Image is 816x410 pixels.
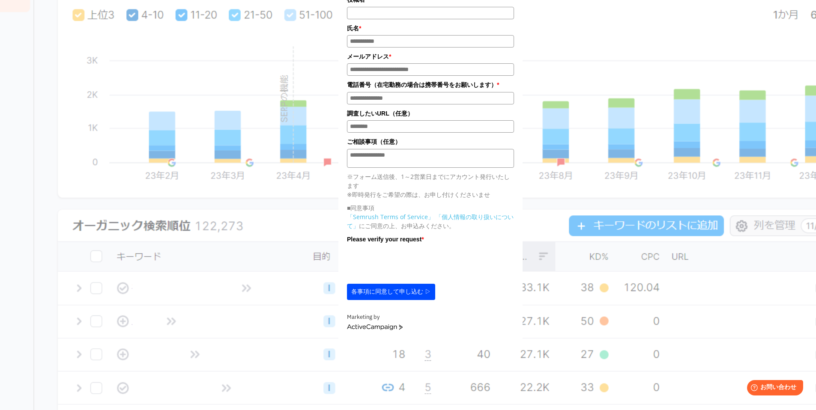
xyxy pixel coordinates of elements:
[347,284,435,300] button: 各事項に同意して申し込む ▷
[347,313,514,322] div: Marketing by
[347,80,514,89] label: 電話番号（在宅勤務の場合は携帯番号をお願いします）
[347,212,514,230] p: にご同意の上、お申込みください。
[347,52,514,61] label: メールアドレス
[347,203,514,212] p: ■同意事項
[740,377,807,401] iframe: Help widget launcher
[347,235,514,244] label: Please verify your request
[347,213,514,230] a: 「個人情報の取り扱いについて」
[347,24,514,33] label: 氏名
[347,172,514,199] p: ※フォーム送信後、1～2営業日までにアカウント発行いたします ※即時発行をご希望の際は、お申し付けくださいませ
[347,246,477,279] iframe: reCAPTCHA
[347,213,434,221] a: 「Semrush Terms of Service」
[347,109,514,118] label: 調査したいURL（任意）
[347,137,514,146] label: ご相談事項（任意）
